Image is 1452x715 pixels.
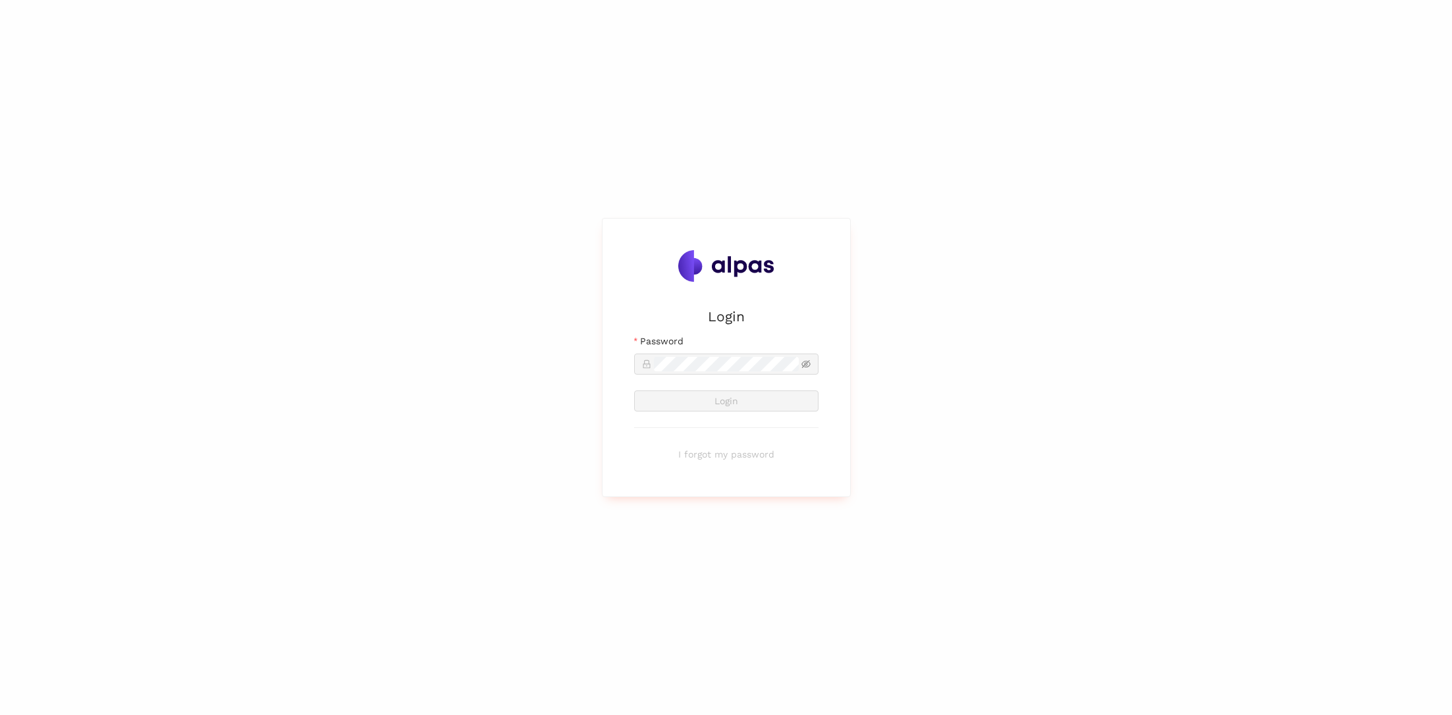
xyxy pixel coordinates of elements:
img: Alpas.ai Logo [678,250,774,282]
button: I forgot my password [634,444,819,465]
h2: Login [634,305,819,327]
span: eye-invisible [801,359,811,369]
label: Password [634,334,684,348]
input: Password [654,357,799,371]
button: Login [634,390,819,411]
span: lock [642,359,651,369]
